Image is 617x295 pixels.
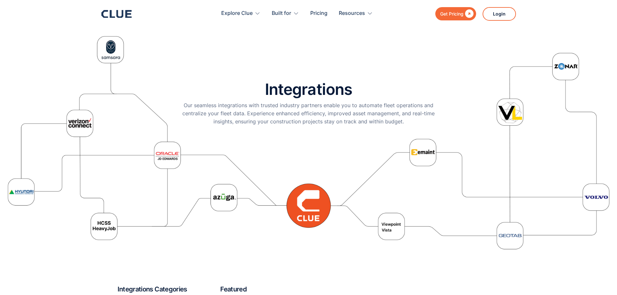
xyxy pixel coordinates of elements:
div: Resources [339,3,373,24]
div: Explore Clue [221,3,260,24]
div: Explore Clue [221,3,253,24]
p: Our seamless integrations with trusted industry partners enable you to automate fleet operations ... [176,101,441,126]
h2: Integrations Categories [118,285,215,293]
div:  [463,10,474,18]
h2: Featured [220,285,499,293]
div: Resources [339,3,365,24]
div: Built for [272,3,299,24]
a: Login [483,7,516,21]
div: Built for [272,3,291,24]
h1: Integrations [265,81,352,98]
div: Get Pricing [440,10,463,18]
a: Pricing [310,3,327,24]
a: Get Pricing [435,7,476,20]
